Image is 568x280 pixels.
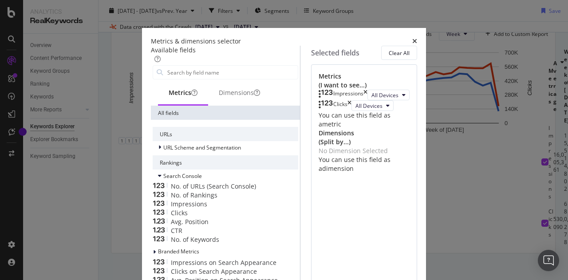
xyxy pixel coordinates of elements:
[163,144,241,151] span: URL Scheme and Segmentation
[171,226,182,235] span: CTR
[412,37,417,46] div: times
[319,100,410,111] div: ClickstimesAll Devices
[355,102,383,110] span: All Devices
[153,127,298,141] div: URLs
[151,37,241,46] div: Metrics & dimensions selector
[151,46,300,55] div: Available fields
[319,72,410,90] div: Metrics
[319,155,410,173] div: You can use this field as a dimension
[319,111,410,129] div: You can use this field as a metric
[381,46,417,60] button: Clear All
[333,90,363,100] div: Impressions
[219,88,260,97] div: Dimensions
[319,81,410,90] div: (I want to see...)
[151,106,300,120] div: All fields
[371,91,398,99] span: All Devices
[367,90,410,100] button: All Devices
[171,258,276,267] span: Impressions on Search Appearance
[158,248,199,255] span: Branded Metrics
[171,182,256,190] span: No. of URLs (Search Console)
[351,100,394,111] button: All Devices
[389,49,410,57] div: Clear All
[319,146,388,155] div: No Dimension Selected
[319,129,410,146] div: Dimensions
[163,172,202,180] span: Search Console
[171,267,257,276] span: Clicks on Search Appearance
[171,209,188,217] span: Clicks
[363,90,367,100] div: times
[153,155,298,170] div: Rankings
[333,100,347,111] div: Clicks
[538,250,559,271] div: Open Intercom Messenger
[166,66,298,79] input: Search by field name
[347,100,351,111] div: times
[311,48,359,58] div: Selected fields
[169,88,197,97] div: Metrics
[171,235,219,244] span: No. of Keywords
[171,217,209,226] span: Avg. Position
[171,200,207,208] span: Impressions
[171,191,217,199] span: No. of Rankings
[319,138,410,146] div: (Split by...)
[319,90,410,100] div: ImpressionstimesAll Devices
